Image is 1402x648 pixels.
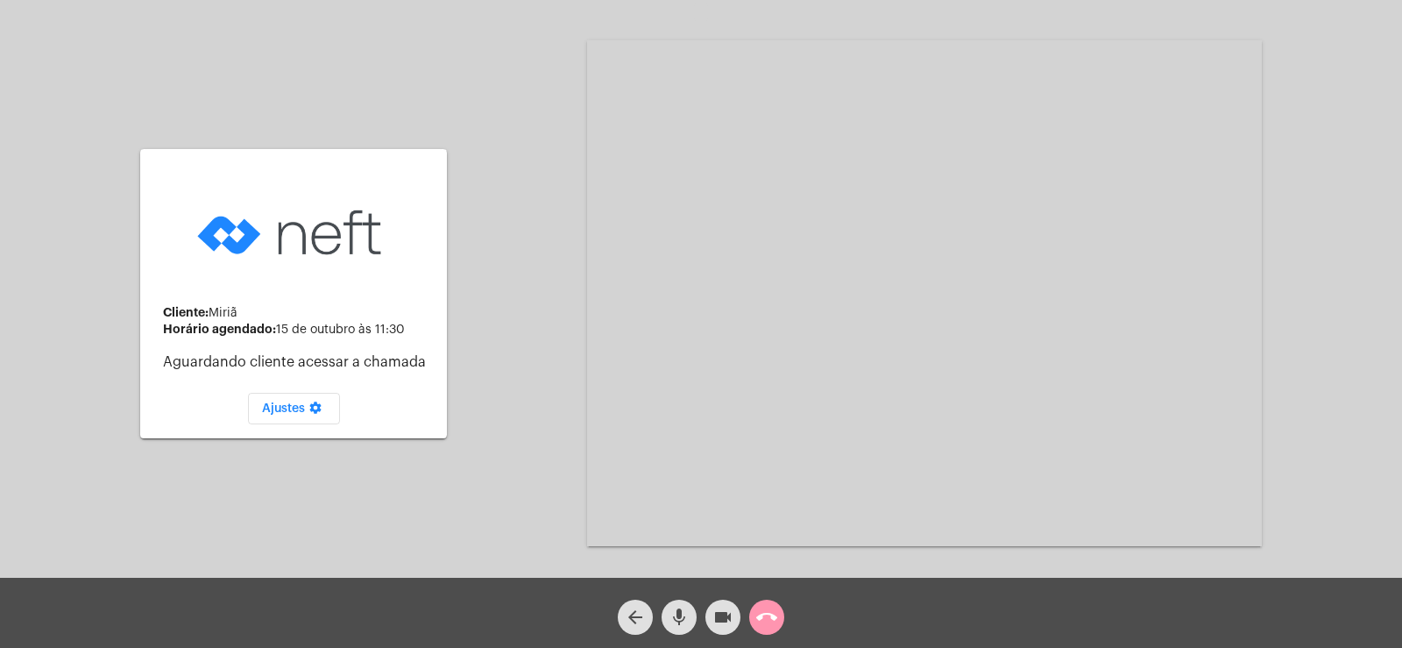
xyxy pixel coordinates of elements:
[163,354,433,370] p: Aguardando cliente acessar a chamada
[712,607,733,628] mat-icon: videocam
[625,607,646,628] mat-icon: arrow_back
[193,182,394,283] img: logo-neft-novo-2.png
[262,402,326,415] span: Ajustes
[163,323,433,337] div: 15 de outubro às 11:30
[305,401,326,422] mat-icon: settings
[669,607,690,628] mat-icon: mic
[163,323,276,335] strong: Horário agendado:
[248,393,340,424] button: Ajustes
[756,607,777,628] mat-icon: call_end
[163,306,433,320] div: Miriã
[163,306,209,318] strong: Cliente:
